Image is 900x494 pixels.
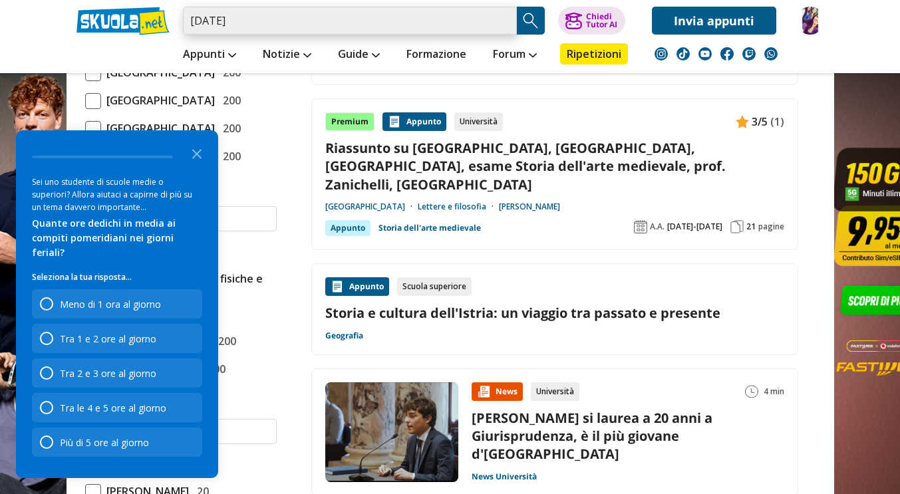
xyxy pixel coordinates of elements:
img: Pagine [730,220,744,233]
a: Ripetizioni [560,43,628,64]
a: News Università [472,471,537,482]
div: Università [531,382,579,401]
img: WhatsApp [764,47,778,61]
img: Cerca appunti, riassunti o versioni [521,11,541,31]
img: tiktok [676,47,690,61]
button: Close the survey [184,140,210,166]
a: Geografia [325,330,363,341]
span: 4 min [764,382,784,401]
div: Più di 5 ore al giorno [60,436,149,449]
a: [PERSON_NAME] [499,201,560,212]
span: 200 [218,92,241,109]
span: [DATE]-[DATE] [667,221,722,232]
span: 200 [218,120,241,137]
img: Appunti contenuto [331,280,344,293]
div: Sei uno studente di scuole medie o superiori? Allora aiutaci a capirne di più su un tema davvero ... [32,176,202,213]
span: 200 [218,148,241,165]
a: Forum [490,43,540,67]
button: Search Button [517,7,545,35]
div: Chiedi Tutor AI [586,13,617,29]
img: instagram [655,47,668,61]
div: Tra 2 e 3 ore al giorno [32,358,202,388]
div: Appunto [382,112,446,131]
img: facebook [720,47,734,61]
span: (1) [770,113,784,130]
a: Notizie [259,43,315,67]
a: [PERSON_NAME] si laurea a 20 anni a Giurisprudenza, è il più giovane d'[GEOGRAPHIC_DATA] [472,409,712,463]
span: 200 [213,332,236,350]
div: Tra 2 e 3 ore al giorno [60,367,156,380]
a: Storia dell'arte medievale [378,220,481,236]
img: twitch [742,47,756,61]
a: [GEOGRAPHIC_DATA] [325,201,418,212]
input: Cerca appunti, riassunti o versioni [183,7,517,35]
div: Più di 5 ore al giorno [32,428,202,457]
a: Storia e cultura dell'Istria: un viaggio tra passato e presente [325,304,784,322]
a: Riassunto su [GEOGRAPHIC_DATA], [GEOGRAPHIC_DATA], [GEOGRAPHIC_DATA], esame Storia dell'arte medi... [325,139,784,193]
div: Università [454,112,503,131]
a: Guide [335,43,383,67]
img: Appunti contenuto [736,115,749,128]
p: Seleziona la tua risposta... [32,271,202,284]
div: Premium [325,112,375,131]
img: Appunti contenuto [388,115,401,128]
span: [GEOGRAPHIC_DATA] [101,92,215,109]
div: News [472,382,523,401]
span: 3/5 [752,113,768,130]
a: Formazione [403,43,470,67]
a: Invia appunti [652,7,776,35]
div: Meno di 1 ora al giorno [60,298,161,310]
div: Tra 1 e 2 ore al giorno [32,324,202,353]
div: Quante ore dedichi in media ai compiti pomeridiani nei giorni feriali? [32,216,202,260]
div: Scuola superiore [397,277,472,296]
img: Immagine news [325,382,458,482]
img: Anno accademico [634,220,647,233]
div: Appunto [325,277,389,296]
span: pagine [758,221,784,232]
div: Survey [16,130,218,478]
div: Appunto [325,220,371,236]
div: Tra le 4 e 5 ore al giorno [32,393,202,422]
div: Tra le 4 e 5 ore al giorno [60,402,166,414]
img: youtube [698,47,712,61]
span: A.A. [650,221,665,232]
img: martina.bombara [796,7,824,35]
span: 21 [746,221,756,232]
button: ChiediTutor AI [558,7,625,35]
img: Tempo lettura [745,385,758,398]
div: Meno di 1 ora al giorno [32,289,202,318]
a: Lettere e filosofia [418,201,499,212]
img: News contenuto [477,385,490,398]
div: Tra 1 e 2 ore al giorno [60,332,156,345]
a: Appunti [180,43,239,67]
span: [GEOGRAPHIC_DATA] [101,120,215,137]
